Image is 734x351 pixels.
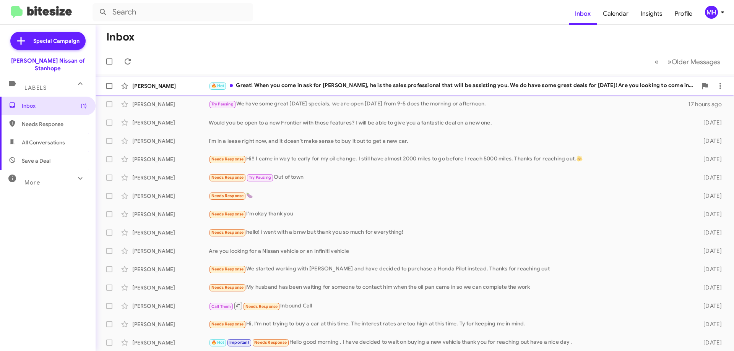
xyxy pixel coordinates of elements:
div: Hi!! I came in way to early for my oil change. I still have almost 2000 miles to go before I reac... [209,155,691,163]
div: I'm okay thank you [209,210,691,218]
div: [PERSON_NAME] [132,192,209,200]
span: Special Campaign [33,37,80,45]
div: [PERSON_NAME] [132,174,209,181]
div: [PERSON_NAME] [132,339,209,346]
span: Call Them [211,304,231,309]
div: [DATE] [691,155,728,163]
div: Out of town [209,173,691,182]
div: [DATE] [691,320,728,328]
a: Profile [669,3,698,25]
div: [DATE] [691,137,728,145]
div: [PERSON_NAME] [132,229,209,236]
div: MH [705,6,718,19]
div: Great! When you come in ask for [PERSON_NAME], he is the sales professional that will be assistin... [209,81,697,90]
span: Important [229,340,249,345]
nav: Page navigation example [650,54,725,70]
div: [DATE] [691,302,728,310]
span: Inbox [22,102,87,110]
div: hello! i went with a bmw but thank you so much for everything! [209,228,691,237]
button: Next [663,54,725,70]
a: Special Campaign [10,32,86,50]
div: [DATE] [691,247,728,255]
div: [DATE] [691,210,728,218]
div: I'm in a lease right now, and it doesn't make sense to buy it out to get a new car. [209,137,691,145]
span: Needs Response [22,120,87,128]
span: Needs Response [211,230,244,235]
div: [DATE] [691,174,728,181]
div: [PERSON_NAME] [132,137,209,145]
span: Try Pausing [249,175,271,180]
div: Would you be open to a new Frontier with those features? I will be able to give you a fantastic d... [209,119,691,126]
span: Try Pausing [211,102,234,107]
div: [PERSON_NAME] [132,100,209,108]
div: 17 hours ago [688,100,728,108]
div: [PERSON_NAME] [132,247,209,255]
span: Needs Response [211,157,244,162]
span: Older Messages [672,58,720,66]
div: [PERSON_NAME] [132,119,209,126]
span: Needs Response [211,285,244,290]
div: 🍆 [209,191,691,200]
div: Hello good morning . I have decided to wait on buying a new vehicle thank you for reaching out ha... [209,338,691,347]
div: [PERSON_NAME] [132,210,209,218]
div: Hi, I'm not trying to buy a car at this time. The interest rates are too high at this time. Ty fo... [209,320,691,328]
div: [PERSON_NAME] [132,82,209,90]
div: [PERSON_NAME] [132,265,209,273]
a: Inbox [569,3,597,25]
div: [PERSON_NAME] [132,155,209,163]
span: Needs Response [211,212,244,217]
div: My husband has been waiting for someone to contact him when the oil pan came in so we can complet... [209,283,691,292]
a: Insights [635,3,669,25]
span: « [654,57,659,66]
div: [PERSON_NAME] [132,320,209,328]
div: We started working with [PERSON_NAME] and have decided to purchase a Honda Pilot instead. Thanks ... [209,265,691,273]
div: [DATE] [691,339,728,346]
button: Previous [650,54,663,70]
div: [DATE] [691,265,728,273]
div: We have some great [DATE] specials, we are open [DATE] from 9-5 does the morning or afternoon. [209,100,688,108]
span: Needs Response [245,304,278,309]
button: MH [698,6,726,19]
span: Save a Deal [22,157,50,165]
span: Needs Response [211,175,244,180]
h1: Inbox [106,31,135,43]
span: Needs Response [211,322,244,327]
div: [DATE] [691,192,728,200]
div: [DATE] [691,284,728,291]
span: 🔥 Hot [211,83,224,88]
span: Labels [24,84,47,91]
span: More [24,179,40,186]
div: [PERSON_NAME] [132,302,209,310]
span: 🔥 Hot [211,340,224,345]
a: Calendar [597,3,635,25]
div: Are you looking for a Nissan vehicle or an Infiniti vehicle [209,247,691,255]
span: All Conversations [22,139,65,146]
span: Needs Response [254,340,287,345]
div: [DATE] [691,119,728,126]
div: [PERSON_NAME] [132,284,209,291]
span: Needs Response [211,267,244,272]
span: Needs Response [211,193,244,198]
span: (1) [81,102,87,110]
span: » [667,57,672,66]
div: [DATE] [691,229,728,236]
input: Search [93,3,253,21]
div: Inbound Call [209,301,691,311]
